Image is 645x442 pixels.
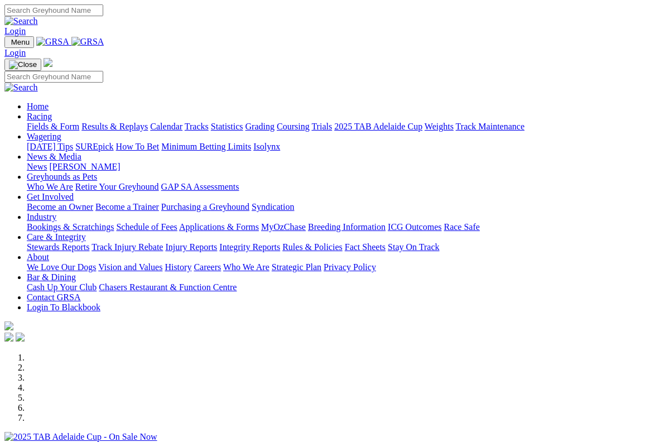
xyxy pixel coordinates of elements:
[334,122,422,131] a: 2025 TAB Adelaide Cup
[27,222,641,232] div: Industry
[252,202,294,212] a: Syndication
[27,202,641,212] div: Get Involved
[211,122,243,131] a: Statistics
[27,242,641,252] div: Care & Integrity
[27,222,114,232] a: Bookings & Scratchings
[324,262,376,272] a: Privacy Policy
[49,162,120,171] a: [PERSON_NAME]
[27,122,641,132] div: Racing
[456,122,524,131] a: Track Maintenance
[4,432,157,442] img: 2025 TAB Adelaide Cup - On Sale Now
[71,37,104,47] img: GRSA
[27,192,74,201] a: Get Involved
[223,262,269,272] a: Who We Are
[388,222,441,232] a: ICG Outcomes
[27,262,96,272] a: We Love Our Dogs
[4,83,38,93] img: Search
[27,292,80,302] a: Contact GRSA
[185,122,209,131] a: Tracks
[92,242,163,252] a: Track Injury Rebate
[308,222,386,232] a: Breeding Information
[116,142,160,151] a: How To Bet
[161,142,251,151] a: Minimum Betting Limits
[98,262,162,272] a: Vision and Values
[165,242,217,252] a: Injury Reports
[425,122,454,131] a: Weights
[345,242,386,252] a: Fact Sheets
[161,182,239,191] a: GAP SA Assessments
[4,59,41,71] button: Toggle navigation
[27,152,81,161] a: News & Media
[311,122,332,131] a: Trials
[4,26,26,36] a: Login
[246,122,275,131] a: Grading
[75,182,159,191] a: Retire Your Greyhound
[4,321,13,330] img: logo-grsa-white.png
[36,37,69,47] img: GRSA
[27,252,49,262] a: About
[27,182,641,192] div: Greyhounds as Pets
[161,202,249,212] a: Purchasing a Greyhound
[27,142,73,151] a: [DATE] Tips
[4,36,34,48] button: Toggle navigation
[27,242,89,252] a: Stewards Reports
[27,182,73,191] a: Who We Are
[388,242,439,252] a: Stay On Track
[261,222,306,232] a: MyOzChase
[16,333,25,342] img: twitter.svg
[75,142,113,151] a: SUREpick
[27,212,56,222] a: Industry
[27,112,52,121] a: Racing
[4,333,13,342] img: facebook.svg
[27,202,93,212] a: Become an Owner
[27,262,641,272] div: About
[27,302,100,312] a: Login To Blackbook
[27,282,97,292] a: Cash Up Your Club
[277,122,310,131] a: Coursing
[95,202,159,212] a: Become a Trainer
[27,122,79,131] a: Fields & Form
[444,222,479,232] a: Race Safe
[150,122,182,131] a: Calendar
[4,71,103,83] input: Search
[194,262,221,272] a: Careers
[253,142,280,151] a: Isolynx
[9,60,37,69] img: Close
[27,282,641,292] div: Bar & Dining
[44,58,52,67] img: logo-grsa-white.png
[27,162,641,172] div: News & Media
[282,242,343,252] a: Rules & Policies
[27,172,97,181] a: Greyhounds as Pets
[11,38,30,46] span: Menu
[27,102,49,111] a: Home
[27,142,641,152] div: Wagering
[27,232,86,242] a: Care & Integrity
[219,242,280,252] a: Integrity Reports
[99,282,237,292] a: Chasers Restaurant & Function Centre
[165,262,191,272] a: History
[27,162,47,171] a: News
[116,222,177,232] a: Schedule of Fees
[27,132,61,141] a: Wagering
[81,122,148,131] a: Results & Replays
[4,16,38,26] img: Search
[27,272,76,282] a: Bar & Dining
[4,48,26,57] a: Login
[272,262,321,272] a: Strategic Plan
[4,4,103,16] input: Search
[179,222,259,232] a: Applications & Forms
